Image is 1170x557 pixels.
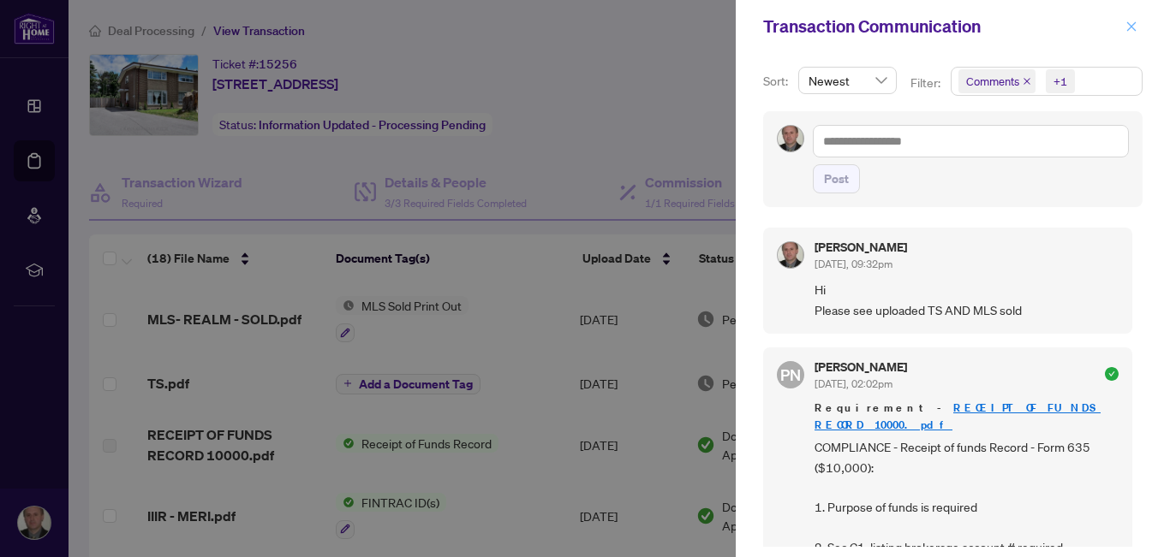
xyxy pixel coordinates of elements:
span: [DATE], 09:32pm [815,258,892,270]
p: Sort: [763,72,791,91]
a: RECEIPT OF FUNDS RECORD 10000.pdf [815,400,1101,432]
p: Filter: [910,74,943,92]
span: PN [780,363,801,387]
span: [DATE], 02:02pm [815,377,892,390]
img: Profile Icon [778,242,803,268]
span: check-circle [1105,367,1119,381]
span: Comments [958,69,1036,93]
h5: [PERSON_NAME] [815,241,907,253]
span: Hi Please see uploaded TS AND MLS sold [815,280,1119,320]
div: +1 [1054,73,1067,90]
span: Requirement - [815,400,1119,434]
h5: [PERSON_NAME] [815,361,907,373]
button: Post [813,164,860,193]
div: Transaction Communication [763,14,1120,39]
span: close [1023,77,1031,86]
span: close [1125,21,1137,33]
span: Newest [809,68,886,93]
img: Profile Icon [778,126,803,151]
span: Comments [966,73,1019,90]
